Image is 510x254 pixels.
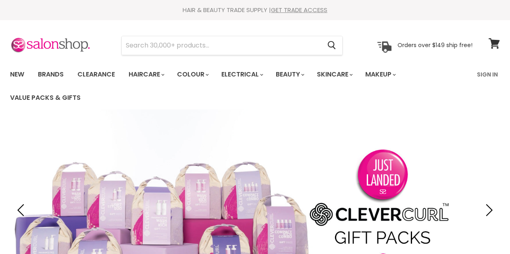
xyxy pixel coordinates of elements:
[4,66,30,83] a: New
[123,66,169,83] a: Haircare
[121,36,343,55] form: Product
[4,89,87,106] a: Value Packs & Gifts
[470,216,502,246] iframe: Gorgias live chat messenger
[122,36,321,55] input: Search
[4,63,472,109] ul: Main menu
[480,202,496,218] button: Next
[71,66,121,83] a: Clearance
[271,6,327,14] a: GET TRADE ACCESS
[321,36,342,55] button: Search
[270,66,309,83] a: Beauty
[14,202,30,218] button: Previous
[359,66,401,83] a: Makeup
[472,66,503,83] a: Sign In
[171,66,214,83] a: Colour
[32,66,70,83] a: Brands
[215,66,268,83] a: Electrical
[398,41,473,49] p: Orders over $149 ship free!
[311,66,358,83] a: Skincare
